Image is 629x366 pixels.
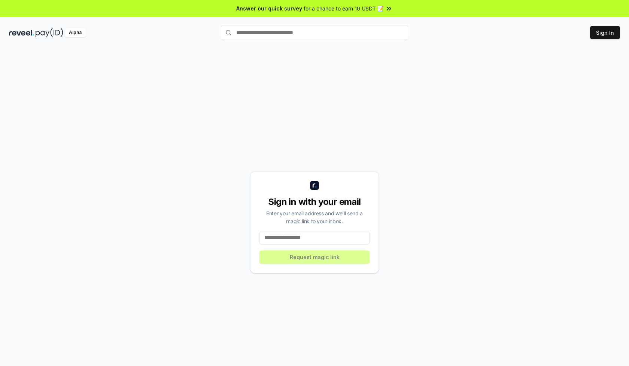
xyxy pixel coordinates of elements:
[9,28,34,37] img: reveel_dark
[590,26,620,39] button: Sign In
[36,28,63,37] img: pay_id
[65,28,86,37] div: Alpha
[310,181,319,190] img: logo_small
[304,4,384,12] span: for a chance to earn 10 USDT 📝
[259,209,370,225] div: Enter your email address and we’ll send a magic link to your inbox.
[236,4,302,12] span: Answer our quick survey
[259,196,370,208] div: Sign in with your email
